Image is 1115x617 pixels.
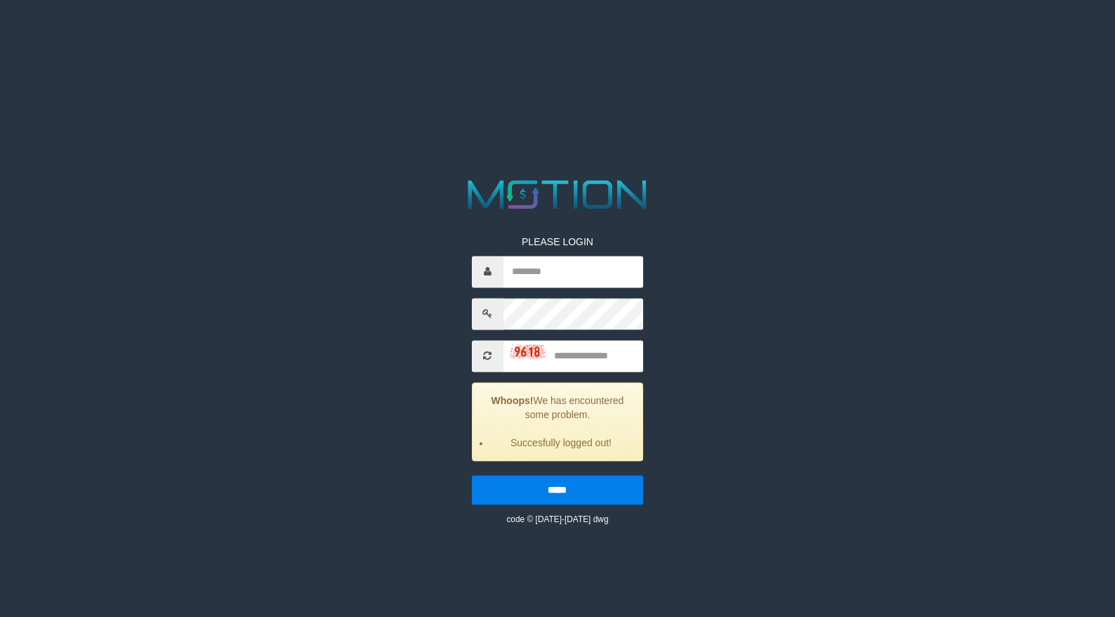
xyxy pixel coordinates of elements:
[510,344,546,358] img: captcha
[490,436,633,450] li: Succesfully logged out!
[491,395,534,406] strong: Whoops!
[506,514,608,524] small: code © [DATE]-[DATE] dwg
[460,175,655,214] img: MOTION_logo.png
[472,382,644,461] div: We has encountered some problem.
[472,235,644,249] p: PLEASE LOGIN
